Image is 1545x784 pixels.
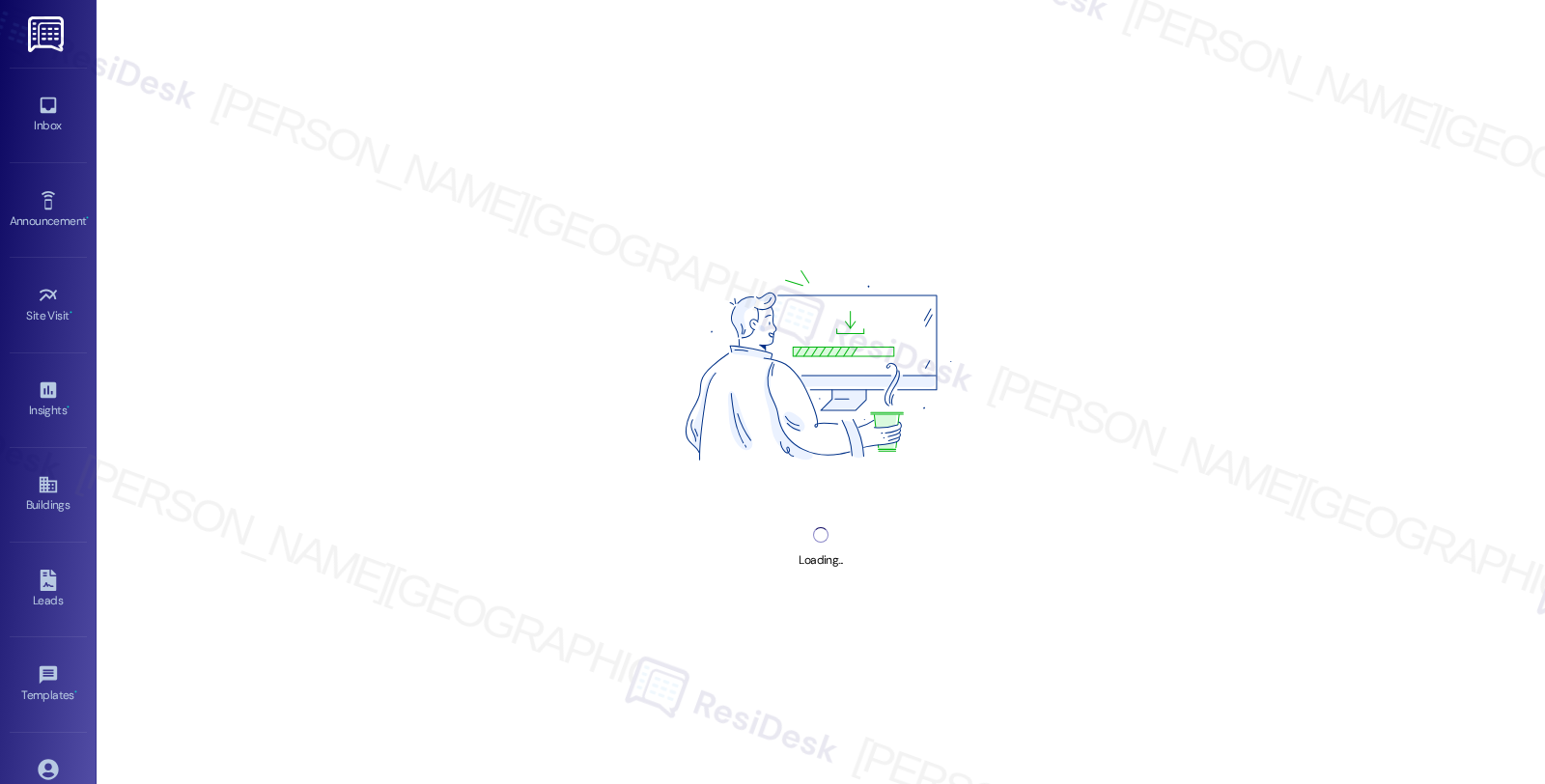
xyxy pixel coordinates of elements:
[86,211,89,225] span: •
[10,658,87,711] a: Templates •
[10,279,87,331] a: Site Visit •
[28,16,68,52] img: ResiDesk Logo
[10,374,87,426] a: Insights •
[10,564,87,616] a: Leads
[10,468,87,520] a: Buildings
[70,306,72,320] span: •
[799,550,842,571] div: Loading...
[67,401,70,414] span: •
[74,686,77,699] span: •
[10,89,87,141] a: Inbox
